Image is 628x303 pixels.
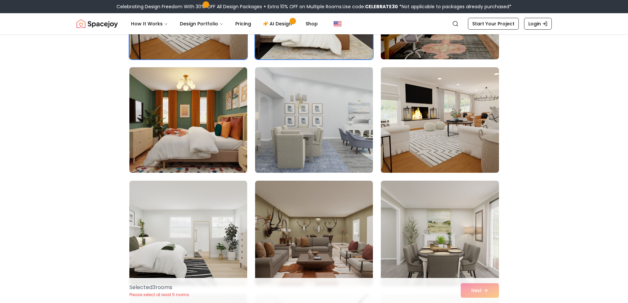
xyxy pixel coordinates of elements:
[258,17,299,30] a: AI Design
[175,17,229,30] button: Design Portfolio
[126,17,173,30] button: How It Works
[129,181,247,286] img: Room room-13
[230,17,256,30] a: Pricing
[77,17,118,30] a: Spacejoy
[343,3,398,10] span: Use code:
[255,181,373,286] img: Room room-14
[116,3,512,10] div: Celebrating Design Freedom With 30% OFF All Design Packages + Extra 10% OFF on Multiple Rooms.
[381,181,499,286] img: Room room-15
[524,18,552,30] a: Login
[129,67,247,173] img: Room room-10
[365,3,398,10] b: CELEBRATE30
[300,17,323,30] a: Shop
[398,3,512,10] span: *Not applicable to packages already purchased*
[77,13,552,34] nav: Global
[77,17,118,30] img: Spacejoy Logo
[126,17,323,30] nav: Main
[334,20,342,28] img: United States
[381,67,499,173] img: Room room-12
[252,65,376,175] img: Room room-11
[129,284,189,291] p: Selected 3 room s
[129,292,189,297] p: Please select at least 5 rooms
[468,18,519,30] a: Start Your Project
